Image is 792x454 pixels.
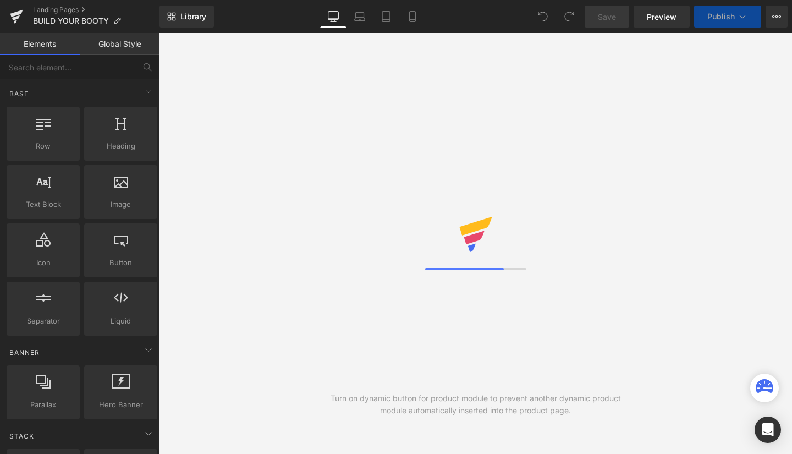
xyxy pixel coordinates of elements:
[10,199,76,210] span: Text Block
[317,392,634,417] div: Turn on dynamic button for product module to prevent another dynamic product module automatically...
[8,89,30,99] span: Base
[8,431,35,441] span: Stack
[755,417,781,443] div: Open Intercom Messenger
[159,6,214,28] a: New Library
[320,6,346,28] a: Desktop
[10,257,76,269] span: Icon
[707,12,735,21] span: Publish
[598,11,616,23] span: Save
[180,12,206,21] span: Library
[10,315,76,327] span: Separator
[346,6,373,28] a: Laptop
[766,6,788,28] button: More
[80,33,159,55] a: Global Style
[647,11,676,23] span: Preview
[33,17,109,25] span: BUILD YOUR BOOTY
[634,6,690,28] a: Preview
[373,6,399,28] a: Tablet
[87,140,154,152] span: Heading
[87,315,154,327] span: Liquid
[694,6,761,28] button: Publish
[399,6,426,28] a: Mobile
[532,6,554,28] button: Undo
[10,140,76,152] span: Row
[33,6,159,14] a: Landing Pages
[10,399,76,411] span: Parallax
[558,6,580,28] button: Redo
[87,199,154,210] span: Image
[87,399,154,411] span: Hero Banner
[87,257,154,269] span: Button
[8,347,41,358] span: Banner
